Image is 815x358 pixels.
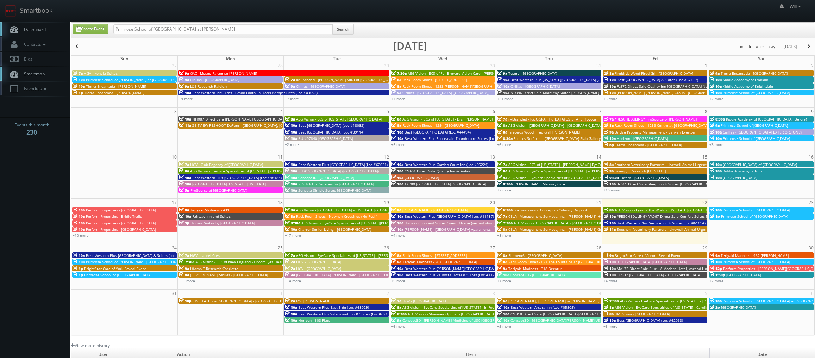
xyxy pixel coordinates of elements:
[402,253,467,258] span: Rack Room Shoes - [STREET_ADDRESS]
[86,77,187,82] span: Primrose School of [PERSON_NAME] at [GEOGRAPHIC_DATA]
[710,168,722,173] span: 10a
[617,266,729,271] span: MA172 Direct Sale Blue - A Modern Hotel, Ascend Hotel Collection
[402,90,489,95] span: Cirillas - [GEOGRAPHIC_DATA] ([GEOGRAPHIC_DATA])
[508,253,562,258] span: Element6 - [GEOGRAPHIC_DATA]
[508,168,645,173] span: AEG Vision - EyeCare Specialties of [US_STATE] – [PERSON_NAME] Family EyeCare
[195,259,324,264] span: AEG Vision - ECS of New England - OptomEyes Health – [GEOGRAPHIC_DATA]
[603,278,617,283] a: +4 more
[723,90,790,95] span: Primrose School of [GEOGRAPHIC_DATA]
[710,208,722,212] span: 10a
[73,84,85,89] span: 10a
[723,136,790,141] span: Primrose School of [GEOGRAPHIC_DATA]
[190,272,268,277] span: [PERSON_NAME] Smiles - [GEOGRAPHIC_DATA]
[615,162,748,167] span: Southern Veterinary Partners - Livewell Animal Urgent Care of [PERSON_NAME]
[604,221,616,226] span: 10a
[179,123,191,128] span: 11a
[86,208,156,212] span: Perform Properties - [GEOGRAPHIC_DATA]
[405,227,491,232] span: [PERSON_NAME] - [GEOGRAPHIC_DATA] Apartments
[405,130,471,135] span: Best [GEOGRAPHIC_DATA] (Loc #44494)
[710,272,725,277] span: 1:30p
[298,181,374,186] span: RESHOOT - Zeitview for [GEOGRAPHIC_DATA]
[190,253,221,258] span: HGV - Laurel Crest
[285,278,301,283] a: +14 more
[84,90,144,95] span: Tierra Encantada - [PERSON_NAME]
[617,272,701,277] span: OR337 [GEOGRAPHIC_DATA] - [GEOGRAPHIC_DATA]
[402,259,477,264] span: Teriyaki Madness - 267 [GEOGRAPHIC_DATA]
[738,42,753,51] button: month
[192,117,330,122] span: NH087 Direct Sale [PERSON_NAME][GEOGRAPHIC_DATA], Ascend Hotel Collection
[179,253,189,258] span: 7a
[497,181,513,186] span: 9:30a
[391,272,403,277] span: 10a
[179,188,189,193] span: 5p
[604,84,616,89] span: 10a
[73,272,83,277] span: 1p
[497,84,509,89] span: 10a
[179,117,191,122] span: 10a
[391,227,403,232] span: 10a
[405,168,470,173] span: CNA61 Direct Sale Quality Inn & Suites
[617,259,687,264] span: [GEOGRAPHIC_DATA] [GEOGRAPHIC_DATA]
[20,86,48,92] span: Favorites
[298,136,353,141] span: BU #07840 [GEOGRAPHIC_DATA]
[192,90,318,95] span: Best Western InnSuites Tucson Foothills Hotel &amp; Suites (Loc #03093)
[391,130,403,135] span: 10a
[508,71,557,76] span: Tutera - [GEOGRAPHIC_DATA]
[726,117,807,122] span: Kiddie Academy of [GEOGRAPHIC_DATA] (Before)
[192,214,231,219] span: Fairway Inn and Suites
[190,168,364,173] span: AEG Vision - EyeCare Specialties of [US_STATE] - [PERSON_NAME] Eyecare Associates - [PERSON_NAME]
[615,208,722,212] span: AEG Vision - Eyes of the World - [US_STATE][GEOGRAPHIC_DATA]
[497,117,507,122] span: 7a
[508,130,580,135] span: Firebirds Wood Fired Grill [PERSON_NAME]
[84,266,146,271] span: BrightStar Care of York Reveal Event
[296,298,331,303] span: MSI [PERSON_NAME]
[391,168,403,173] span: 10a
[179,84,189,89] span: 9a
[190,266,238,271] span: L&amp;E Research Charlotte
[508,117,596,122] span: iMBranded - [GEOGRAPHIC_DATA][US_STATE] Toyota
[617,136,668,141] span: Horizon - [GEOGRAPHIC_DATA]
[723,77,768,82] span: Kiddie Academy of Franklin
[86,221,156,226] span: Perform Properties - [GEOGRAPHIC_DATA]
[604,117,614,122] span: 7a
[84,272,151,277] span: Primrose School of [GEOGRAPHIC_DATA]
[604,259,616,264] span: 10a
[285,142,299,147] a: +2 more
[497,162,507,167] span: 7a
[391,208,401,212] span: 9a
[285,96,299,101] a: +7 more
[615,123,708,128] span: Rack Room Shoes - 1256 Centre at [GEOGRAPHIC_DATA]
[405,175,439,180] span: [GEOGRAPHIC_DATA]
[391,77,401,82] span: 8a
[298,175,354,180] span: Concept3D - [GEOGRAPHIC_DATA]
[510,90,599,95] span: ND096 Direct Sale MainStay Suites [PERSON_NAME]
[296,259,341,264] span: HGV - [GEOGRAPHIC_DATA]
[402,117,529,122] span: AEG Vision - ECS of [US_STATE] - Drs. [PERSON_NAME] and [PERSON_NAME]
[497,168,507,173] span: 8a
[710,214,720,219] span: 1p
[497,266,507,271] span: 9a
[391,162,403,167] span: 10a
[617,90,757,95] span: [PERSON_NAME] [PERSON_NAME] Group - [GEOGRAPHIC_DATA] - [STREET_ADDRESS]
[508,123,602,128] span: AEG Vision - [GEOGRAPHIC_DATA] - [GEOGRAPHIC_DATA]
[721,214,788,219] span: Primrose School of [GEOGRAPHIC_DATA]
[190,84,227,89] span: L&E Research Raleigh
[710,90,722,95] span: 10a
[73,233,89,238] a: +10 more
[20,26,46,32] span: Dashboard
[753,42,767,51] button: week
[510,272,566,277] span: Concept3D - [GEOGRAPHIC_DATA]
[296,214,377,219] span: Rack Room Shoes - Newnan Crossings (No Rush)
[710,162,722,167] span: 10a
[20,41,48,47] span: Contacts
[285,214,295,219] span: 8a
[497,130,507,135] span: 8a
[604,266,616,271] span: 10a
[604,253,614,258] span: 9a
[710,71,720,76] span: 9a
[497,187,511,192] a: +7 more
[405,272,500,277] span: Best Western Plus Valdosta Hotel & Suites (Loc #11213)
[190,221,255,226] span: Home2 Suites by [GEOGRAPHIC_DATA]
[497,259,507,264] span: 8a
[405,181,486,186] span: TXP80 [GEOGRAPHIC_DATA] [GEOGRAPHIC_DATA]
